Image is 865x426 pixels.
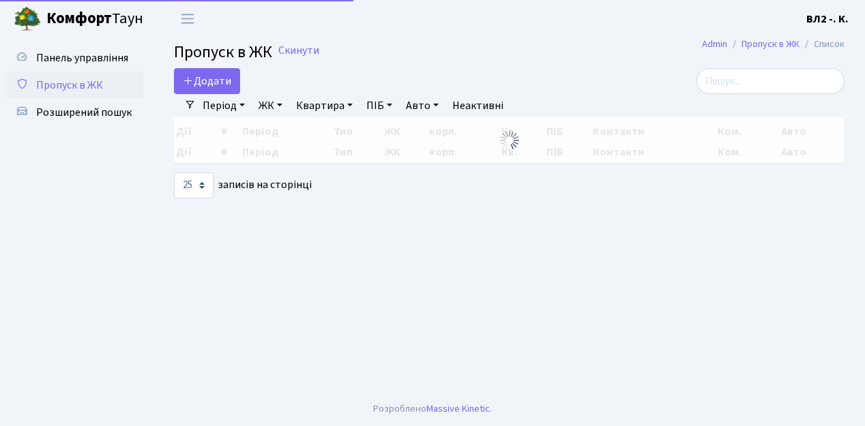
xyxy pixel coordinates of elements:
span: Пропуск в ЖК [36,78,103,93]
select: записів на сторінці [174,172,214,198]
span: Пропуск в ЖК [174,40,272,64]
label: записів на сторінці [174,172,312,198]
a: Панель управління [7,44,143,72]
a: ВЛ2 -. К. [806,11,849,27]
a: Неактивні [447,94,509,117]
span: Розширений пошук [36,105,132,120]
a: Авто [400,94,444,117]
a: Пропуск в ЖК [742,37,800,51]
button: Переключити навігацію [171,7,205,30]
span: Панель управління [36,50,128,65]
span: Таун [46,7,143,31]
a: ЖК [253,94,288,117]
span: Додати [183,74,231,89]
a: Admin [702,37,727,51]
img: Обробка... [499,130,521,151]
a: Скинути [278,44,319,57]
nav: breadcrumb [681,30,865,59]
a: ПІБ [361,94,398,117]
img: logo.png [14,5,41,33]
div: Розроблено . [373,401,492,416]
a: Період [197,94,250,117]
input: Пошук... [697,68,845,94]
a: Квартира [291,94,358,117]
li: Список [800,37,845,52]
b: Комфорт [46,7,112,29]
a: Пропуск в ЖК [7,72,143,99]
a: Massive Kinetic [426,401,490,416]
a: Додати [174,68,240,94]
b: ВЛ2 -. К. [806,12,849,27]
a: Розширений пошук [7,99,143,126]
